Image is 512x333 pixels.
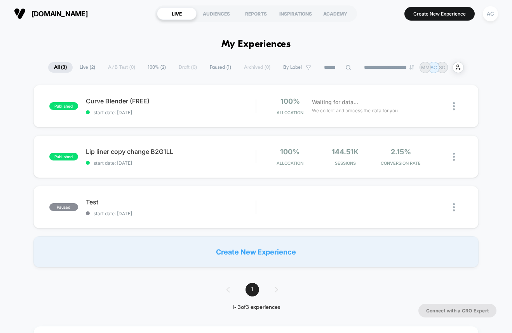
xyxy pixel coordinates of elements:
[283,65,302,70] span: By Label
[421,65,430,70] p: MM
[277,160,303,166] span: Allocation
[86,148,256,155] span: Lip liner copy change B2G1LL
[86,110,256,115] span: start date: [DATE]
[49,203,78,211] span: paused
[332,148,359,156] span: 144.51k
[312,98,358,106] span: Waiting for data...
[430,65,437,70] p: AC
[49,153,78,160] span: published
[48,62,73,73] span: All ( 3 )
[197,7,236,20] div: AUDIENCES
[453,203,455,211] img: close
[280,97,300,105] span: 100%
[74,62,101,73] span: Live ( 2 )
[280,148,300,156] span: 100%
[86,97,256,105] span: Curve Blender (FREE)
[204,62,237,73] span: Paused ( 1 )
[142,62,172,73] span: 100% ( 2 )
[86,211,256,216] span: start date: [DATE]
[276,7,315,20] div: INSPIRATIONS
[236,7,276,20] div: REPORTS
[219,304,294,311] div: 1 - 3 of 3 experiences
[409,65,414,70] img: end
[12,7,90,20] button: [DOMAIN_NAME]
[315,7,355,20] div: ACADEMY
[483,6,498,21] div: AC
[439,65,446,70] p: SD
[312,107,398,114] span: We collect and process the data for you
[86,160,256,166] span: start date: [DATE]
[31,10,88,18] span: [DOMAIN_NAME]
[86,198,256,206] span: Test
[49,102,78,110] span: published
[453,102,455,110] img: close
[221,39,291,50] h1: My Experiences
[453,153,455,161] img: close
[391,148,411,156] span: 2.15%
[157,7,197,20] div: LIVE
[277,110,303,115] span: Allocation
[14,8,26,19] img: Visually logo
[33,236,479,267] div: Create New Experience
[404,7,475,21] button: Create New Experience
[319,160,371,166] span: Sessions
[481,6,500,22] button: AC
[418,304,496,317] button: Connect with a CRO Expert
[375,160,427,166] span: CONVERSION RATE
[246,283,259,296] span: 1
